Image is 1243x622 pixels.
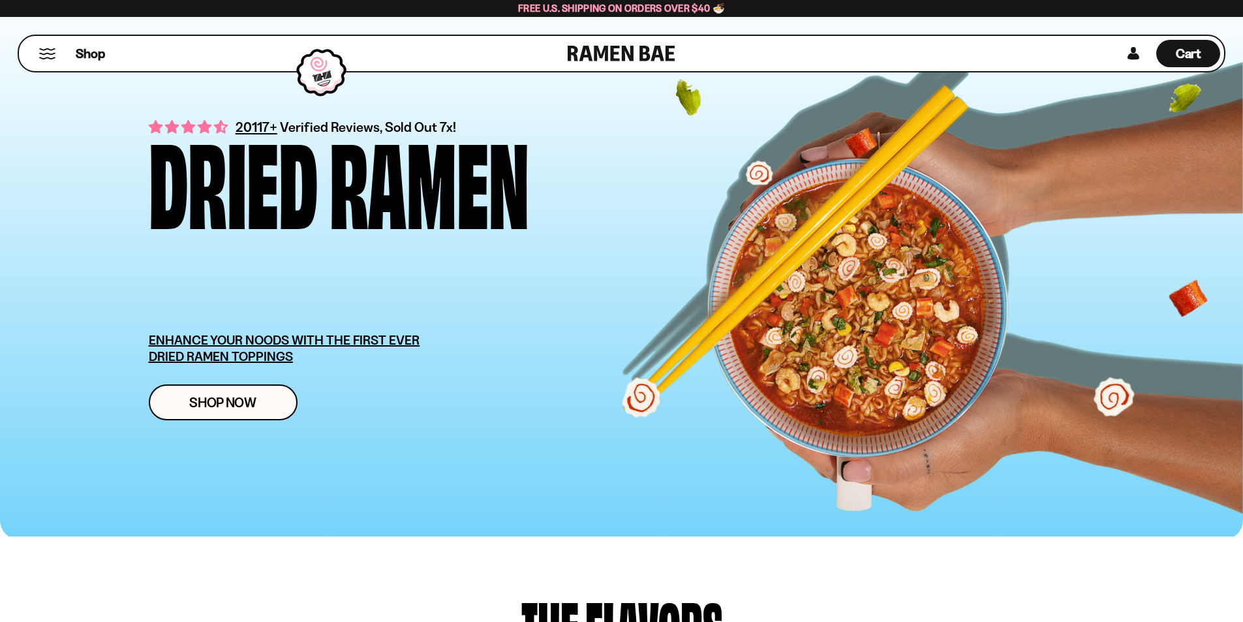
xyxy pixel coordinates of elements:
[330,134,529,223] div: Ramen
[149,134,318,223] div: Dried
[189,396,256,409] span: Shop Now
[76,40,105,67] a: Shop
[1176,46,1201,61] span: Cart
[1156,36,1220,71] div: Cart
[518,2,725,14] span: Free U.S. Shipping on Orders over $40 🍜
[76,45,105,63] span: Shop
[38,48,56,59] button: Mobile Menu Trigger
[149,384,298,420] a: Shop Now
